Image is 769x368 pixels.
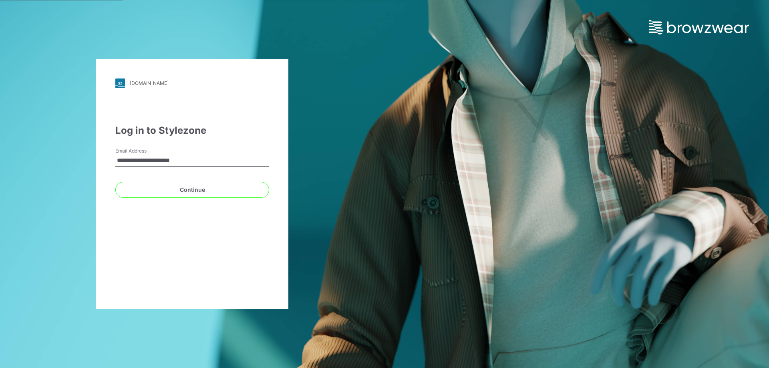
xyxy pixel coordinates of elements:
label: Email Address [115,147,171,155]
img: stylezone-logo.562084cfcfab977791bfbf7441f1a819.svg [115,78,125,88]
a: [DOMAIN_NAME] [115,78,269,88]
button: Continue [115,182,269,198]
div: [DOMAIN_NAME] [130,80,169,86]
img: browzwear-logo.e42bd6dac1945053ebaf764b6aa21510.svg [649,20,749,34]
div: Log in to Stylezone [115,123,269,138]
